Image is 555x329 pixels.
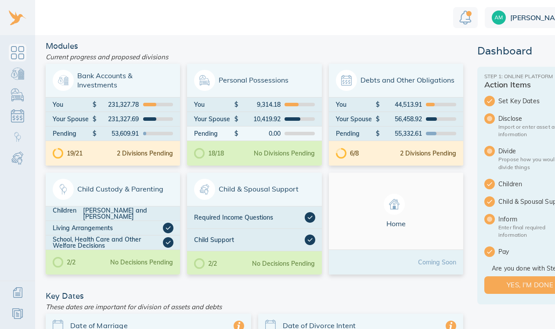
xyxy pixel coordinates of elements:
div: Pending [336,130,376,137]
div: Your Spouse [53,116,93,122]
div: $ [376,130,380,137]
a: Child & Spousal Support [9,149,26,167]
div: 2 Divisions Pending [117,150,173,156]
img: Notification [459,11,472,25]
div: You [336,101,376,108]
div: 6/8 [336,148,359,159]
div: No Decisions Pending [252,260,315,267]
div: 231,327.78 [97,101,139,108]
div: 2 Divisions Pending [400,150,456,156]
a: Dashboard [9,44,26,61]
span: Child & Spousal Support [194,179,314,200]
a: Resources [9,305,26,322]
div: You [53,101,93,108]
img: 7d4c4488d8b3a2a948c2ea00c319c7d5 [492,11,506,25]
a: Debts and Other ObligationsYou$44,513.91Your Spouse$56,458.92Pending$55,332.616/82 Divisions Pending [329,64,463,166]
div: Key Dates [42,292,467,300]
a: Child Custody & ParentingChildren[PERSON_NAME] and [PERSON_NAME]Living ArrangementsSchool, Health... [46,173,180,275]
span: Home [336,194,456,228]
div: Pending [194,130,234,137]
span: Bank Accounts & Investments [53,70,173,91]
div: $ [234,101,239,108]
div: Your Spouse [336,116,376,122]
div: 9,314.18 [238,101,280,108]
span: Personal Possessions [194,70,314,91]
div: 0.00 [238,130,280,137]
div: $ [93,116,97,122]
div: No Divisions Pending [254,150,315,156]
div: 53,609.91 [97,130,139,137]
span: Child Custody & Parenting [53,179,173,200]
div: These dates are important for division of assets and debts [42,300,467,314]
a: Additional Information [9,284,26,301]
div: $ [376,101,380,108]
div: 10,419.92 [238,116,280,122]
div: 19/21 [53,148,83,159]
div: 56,458.92 [380,116,422,122]
a: HomeComing Soon [329,173,463,275]
div: Required Income Questions [194,212,304,223]
span: Debts and Other Obligations [336,70,456,91]
div: Current progress and proposed divisions [42,50,467,64]
a: Child Custody & Parenting [9,128,26,146]
div: 18/18 [194,148,224,159]
div: 231,327.69 [97,116,139,122]
div: Child Support [194,235,304,245]
a: Personal Possessions [9,86,26,104]
a: Bank Accounts & Investments [9,65,26,83]
div: $ [234,116,239,122]
div: Your Spouse [194,116,234,122]
div: 2/2 [194,258,217,269]
div: You [194,101,234,108]
div: School, Health Care and Other Welfare Decisions [53,236,163,249]
a: Bank Accounts & InvestmentsYou$231,327.78Your Spouse$231,327.69Pending$53,609.9119/212 Divisions ... [46,64,180,166]
div: Children [53,207,83,220]
a: Personal PossessionsYou$9,314.18Your Spouse$10,419.92Pending$0.0018/18No Divisions Pending [187,64,321,166]
div: [PERSON_NAME] and [PERSON_NAME] [83,207,173,220]
a: Debts & Obligations [9,107,26,125]
div: $ [234,130,239,137]
a: Child & Spousal SupportRequired Income QuestionsChild Support2/2No Decisions Pending [187,173,321,275]
div: 44,513.91 [380,101,422,108]
div: $ [376,116,380,122]
div: 55,332.61 [380,130,422,137]
div: Modules [42,42,467,50]
div: Coming Soon [418,259,456,265]
div: No Decisions Pending [110,259,173,265]
div: Pending [53,130,93,137]
div: $ [93,101,97,108]
div: Living Arrangements [53,223,163,233]
div: 2/2 [53,257,76,268]
div: $ [93,130,97,137]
